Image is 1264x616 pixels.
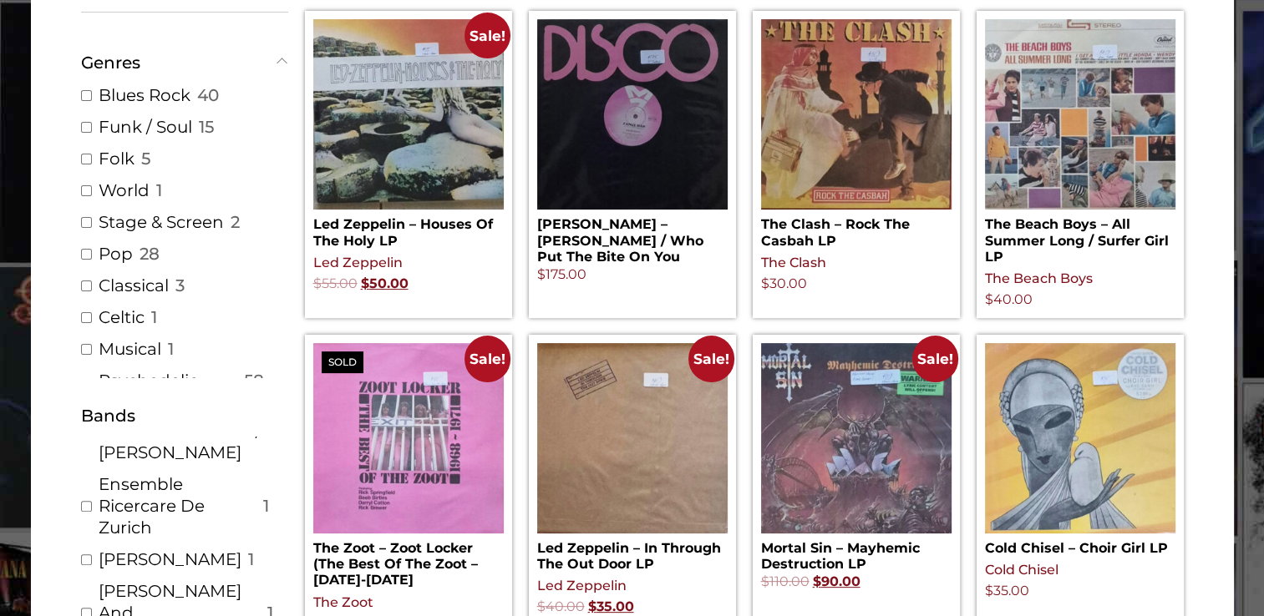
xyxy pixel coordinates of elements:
[985,19,1175,265] a: The Beach Boys – All Summer Long / Surfer Girl LP
[985,210,1175,265] h2: The Beach Boys – All Summer Long / Surfer Girl LP
[761,343,952,592] a: Sale! Mortal Sin – Mayhemic Destruction LP
[99,306,145,328] a: Celtic
[99,473,256,538] a: Ensemble Ricercare De Zurich
[761,19,952,248] a: The Clash – Rock The Casbah LP
[985,562,1058,578] a: Cold Chisel
[141,149,150,169] span: 5
[231,212,240,232] span: 2
[262,495,268,517] span: 1
[537,19,728,210] img: Ralph White – Fancy Dan / Who Put The Bite On You
[99,211,224,233] a: Stage & Screen
[197,85,219,105] span: 40
[588,598,634,614] bdi: 35.00
[464,13,510,58] span: Sale!
[313,19,504,248] a: Sale! Led Zeppelin – Houses Of The Holy LP
[313,210,504,248] h2: Led Zeppelin – Houses Of The Holy LP
[99,275,169,296] a: Classical
[140,244,160,264] span: 28
[99,370,237,413] a: Psychedelic Rock
[99,338,161,360] a: Musical
[537,266,586,282] bdi: 175.00
[761,573,769,589] span: $
[313,275,322,291] span: $
[537,578,627,593] a: Led Zeppelin
[313,343,504,588] a: Sale! SoldThe Zoot – Zoot Locker (The Best Of The Zoot – [DATE]-[DATE]
[761,255,826,270] a: The Clash
[537,210,728,265] h2: [PERSON_NAME] – [PERSON_NAME] / Who Put The Bite On You
[99,548,241,570] a: [PERSON_NAME]
[761,275,807,291] bdi: 30.00
[985,533,1175,556] h2: Cold Chisel – Choir Girl LP
[985,270,1093,286] a: The Beach Boys
[313,255,403,270] a: Led Zeppelin
[313,343,504,533] img: The Zoot – Zoot Locker (The Best Of The Zoot - 1968-1971
[912,336,958,381] span: Sale!
[99,148,135,169] a: Folk
[537,598,546,614] span: $
[175,275,185,295] span: 3
[464,336,510,381] span: Sale!
[99,243,133,265] a: Pop
[313,275,358,291] bdi: 55.00
[248,548,254,570] span: 1
[985,343,1175,556] a: Cold Chisel – Choir Girl LP
[151,307,157,327] span: 1
[761,275,769,291] span: $
[99,179,150,201] a: World
[81,403,288,428] div: Bands
[537,343,728,533] img: Led Zeppelin – In Through The Out Door LP
[537,343,728,572] a: Sale! Led Zeppelin – In Through The Out Door LP
[322,351,363,373] span: Sold
[99,116,192,138] a: Funk / Soul
[313,594,373,610] a: The Zoot
[588,598,596,614] span: $
[985,291,993,307] span: $
[688,336,734,381] span: Sale!
[985,583,993,598] span: $
[761,573,810,589] bdi: 110.00
[813,573,821,589] span: $
[985,19,1175,210] img: The Beach Boys – All Summer Long / Surfer Girl LP
[761,19,952,210] img: The Clash – Rock The Casbah LP
[813,573,860,589] bdi: 90.00
[313,19,504,210] img: Led Zeppelin – Houses Of The Holy LP
[985,343,1175,533] img: Cold Chisel – Choir Girl LP
[537,533,728,572] h2: Led Zeppelin – In Through The Out Door LP
[537,19,728,285] a: [PERSON_NAME] – [PERSON_NAME] / Who Put The Bite On You $175.00
[985,291,1033,307] bdi: 40.00
[537,266,546,282] span: $
[361,275,369,291] span: $
[99,84,190,106] a: Blues Rock
[361,275,409,291] bdi: 50.00
[761,533,952,572] h2: Mortal Sin – Mayhemic Destruction LP
[199,117,214,137] span: 15
[761,343,952,533] img: Mortal Sin – Mayhemic Destruction LP
[81,54,281,71] span: Genres
[313,533,504,588] h2: The Zoot – Zoot Locker (The Best Of The Zoot – [DATE]-[DATE]
[244,371,264,391] span: 58
[156,180,162,200] span: 1
[985,583,1029,598] bdi: 35.00
[81,54,288,71] button: Genres
[761,210,952,248] h2: The Clash – Rock The Casbah LP
[537,598,585,614] bdi: 40.00
[168,339,174,359] span: 1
